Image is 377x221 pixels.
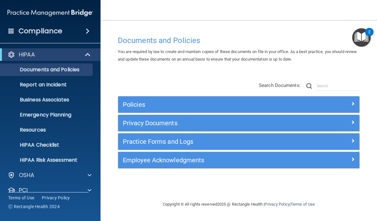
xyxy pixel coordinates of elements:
[352,28,371,47] button: Open Resource Center, 2 new notifications
[123,137,355,147] a: Practice Forms and Logs
[8,171,91,179] a: OSHA
[123,157,294,164] h5: Employee Acknowledgments
[4,67,90,73] p: Documents and Policies
[8,7,93,19] img: PMB logo
[19,51,35,58] p: HIPAA
[123,100,355,110] a: Policies
[8,195,34,201] a: Terms of Use
[4,127,90,133] p: Resources
[19,186,28,194] p: PCI
[259,83,301,88] span: Search Documents:
[4,82,90,88] p: Report an Incident
[291,202,315,207] a: Terms of Use
[42,195,70,201] a: Privacy Policy
[124,194,353,214] div: Copyright © All rights reserved 2025 @ Rectangle Health | |
[8,203,60,210] span: Ⓒ Rectangle Health 2024
[123,101,294,108] h5: Policies
[123,120,294,127] h5: Privacy Documents
[4,112,90,118] p: Emergency Planning
[123,118,355,128] a: Privacy Documents
[19,171,35,179] p: OSHA
[123,138,294,145] h5: Practice Forms and Logs
[123,155,355,165] a: Employee Acknowledgments
[306,83,312,89] img: ic-search.3b580494.png
[8,51,91,58] a: HIPAA
[19,27,62,35] h4: Compliance
[317,81,360,91] input: Search
[4,142,90,148] p: HIPAA Checklist
[8,186,91,194] a: PCI
[4,157,90,163] p: HIPAA Risk Assessment
[368,32,370,40] div: 2
[265,202,289,207] a: Privacy Policy
[118,49,357,62] span: You are required by law to create and maintain copies of these documents on file in your office. ...
[4,97,90,103] p: Business Associates
[118,36,360,45] h4: Documents and Policies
